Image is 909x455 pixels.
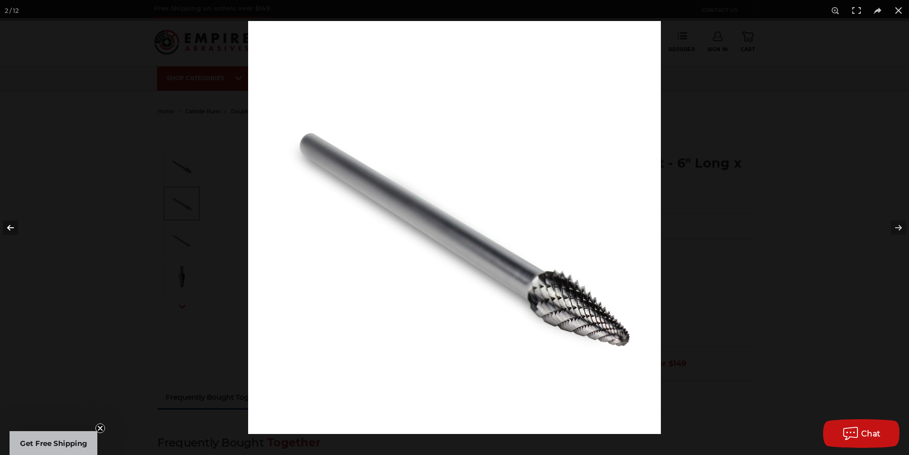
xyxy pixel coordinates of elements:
[248,21,661,434] img: 6-inch-long-tungsten-carbide-burr-bit-taper-CBSL-3DL__24644.1687968344.jpg
[861,429,881,438] span: Chat
[876,204,909,252] button: Next (arrow right)
[20,439,87,448] span: Get Free Shipping
[10,431,97,455] div: Get Free ShippingClose teaser
[823,419,899,448] button: Chat
[95,423,105,433] button: Close teaser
